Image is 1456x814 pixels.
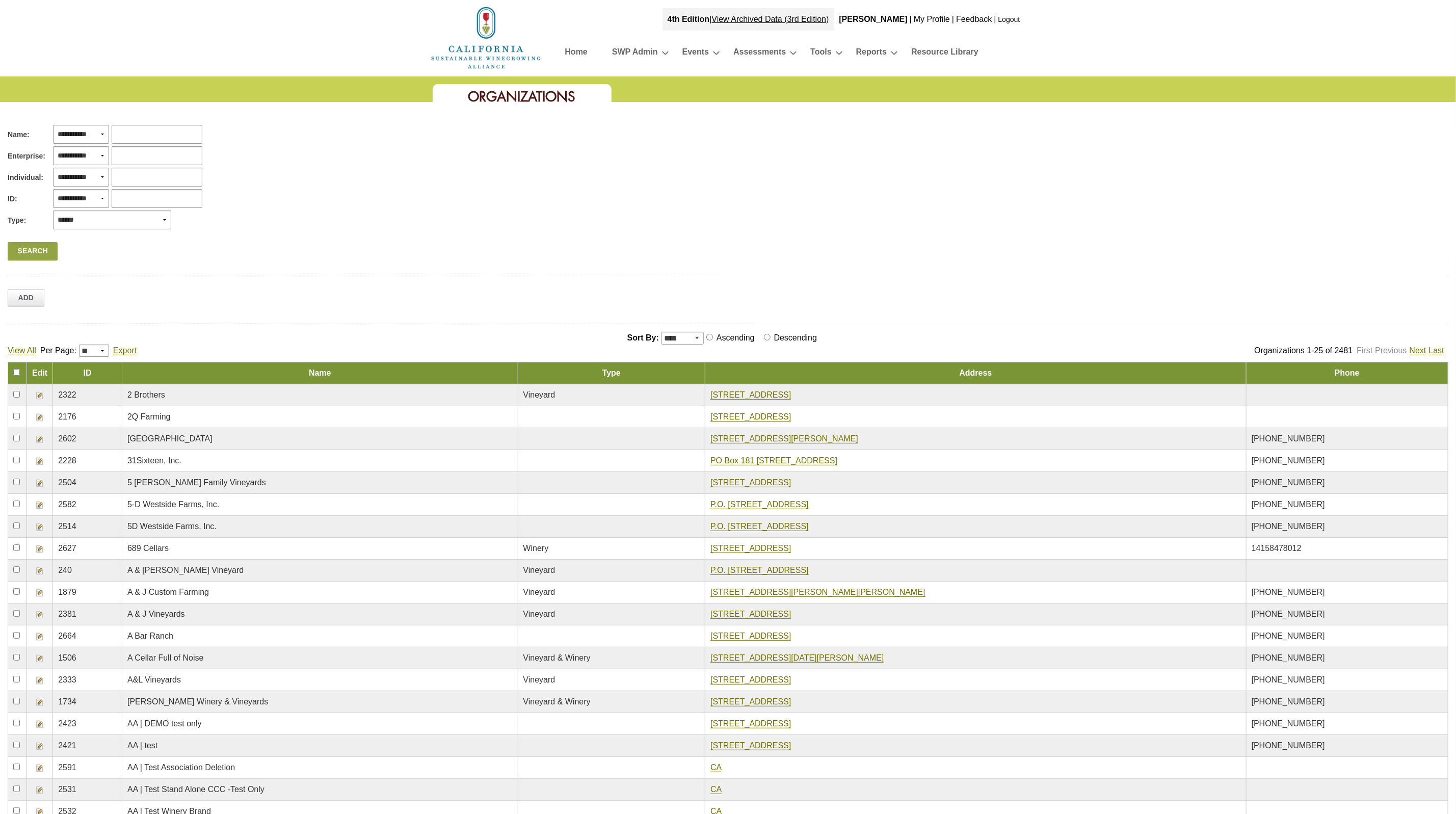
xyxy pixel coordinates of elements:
img: Edit [36,633,44,641]
a: View Archived Data (3rd Edition) [712,15,829,23]
label: Descending [772,333,822,342]
label: Ascending [714,333,759,342]
span: Organizations 1-25 of 2481 [1254,346,1353,355]
span: [PHONE_NUMBER] [1252,588,1325,596]
img: Edit [36,501,44,509]
a: [STREET_ADDRESS] [710,741,791,750]
img: Edit [36,523,44,531]
a: [STREET_ADDRESS] [710,478,791,487]
span: Vineyard & Winery [523,697,591,706]
a: P.O. [STREET_ADDRESS] [710,522,809,531]
b: [PERSON_NAME] [839,15,908,23]
span: 2602 [58,434,76,443]
img: Edit [36,676,44,685]
td: 5D Westside Farms, Inc. [122,516,518,538]
span: [PHONE_NUMBER] [1252,653,1325,662]
span: 14158478012 [1252,544,1302,553]
a: [STREET_ADDRESS] [710,610,791,619]
span: [PHONE_NUMBER] [1252,522,1325,531]
a: My Profile [914,15,950,23]
td: ID [53,362,122,384]
span: Type: [8,215,26,226]
a: Tools [810,45,831,63]
a: [STREET_ADDRESS] [710,390,791,400]
a: [STREET_ADDRESS] [710,632,791,641]
td: Phone [1246,362,1448,384]
a: [STREET_ADDRESS][DATE][PERSON_NAME] [710,653,884,663]
span: Vineyard [523,610,555,618]
td: 5 [PERSON_NAME] Family Vineyards [122,472,518,494]
a: P.O. [STREET_ADDRESS] [710,566,809,575]
span: 2591 [58,763,76,772]
img: Edit [36,742,44,750]
a: [STREET_ADDRESS] [710,675,791,685]
a: Previous [1375,346,1407,355]
td: 5-D Westside Farms, Inc. [122,494,518,516]
span: 2421 [58,741,76,750]
td: A Cellar Full of Noise [122,647,518,669]
a: PO Box 181 [STREET_ADDRESS] [710,456,837,465]
td: AA | DEMO test only [122,713,518,735]
span: [PHONE_NUMBER] [1252,456,1325,465]
span: 2423 [58,719,76,728]
span: [PHONE_NUMBER] [1252,741,1325,750]
img: Edit [36,589,44,597]
span: 2504 [58,478,76,487]
img: logo_cswa2x.png [430,5,542,70]
a: Next [1410,346,1426,355]
span: Vineyard & Winery [523,653,591,662]
span: 2664 [58,632,76,640]
td: 31Sixteen, Inc. [122,450,518,472]
img: Edit [36,435,44,443]
a: Search [8,242,58,260]
td: A & J Vineyards [122,603,518,625]
a: P.O. [STREET_ADDRESS] [710,500,809,509]
td: A&L Vineyards [122,669,518,691]
a: Assessments [733,45,786,63]
img: Edit [36,720,44,728]
a: [STREET_ADDRESS] [710,544,791,553]
td: Name [122,362,518,384]
span: [PHONE_NUMBER] [1252,675,1325,684]
img: Edit [36,391,44,400]
img: Edit [36,457,44,465]
img: Edit [36,786,44,794]
img: Edit [36,545,44,553]
td: 689 Cellars [122,538,518,560]
span: Name: [8,129,30,140]
span: 1506 [58,653,76,662]
td: A & J Custom Farming [122,582,518,603]
img: Edit [36,654,44,663]
a: Last [1429,346,1444,355]
span: [PHONE_NUMBER] [1252,719,1325,728]
a: Resource Library [911,45,978,63]
a: Logout [998,15,1020,23]
span: 1879 [58,588,76,596]
span: 2333 [58,675,76,684]
span: Organizations [468,88,576,106]
span: [PHONE_NUMBER] [1252,478,1325,487]
span: [PHONE_NUMBER] [1252,610,1325,618]
td: A Bar Ranch [122,625,518,647]
img: Edit [36,479,44,487]
td: AA | test [122,735,518,757]
a: [STREET_ADDRESS] [710,697,791,706]
span: Enterprise: [8,151,45,162]
a: View All [8,346,36,355]
a: CA [710,785,722,794]
span: 1734 [58,697,76,706]
a: Export [113,346,137,355]
a: [STREET_ADDRESS] [710,719,791,728]
div: | [993,8,997,31]
span: Per Page: [40,346,76,355]
td: [GEOGRAPHIC_DATA] [122,428,518,450]
div: | [663,8,834,31]
img: Edit [36,413,44,422]
td: A & [PERSON_NAME] Vineyard [122,560,518,582]
a: SWP Admin [612,45,658,63]
span: [PHONE_NUMBER] [1252,500,1325,509]
a: [STREET_ADDRESS][PERSON_NAME] [710,434,858,443]
span: [PHONE_NUMBER] [1252,697,1325,706]
span: Vineyard [523,675,555,684]
span: 2531 [58,785,76,794]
